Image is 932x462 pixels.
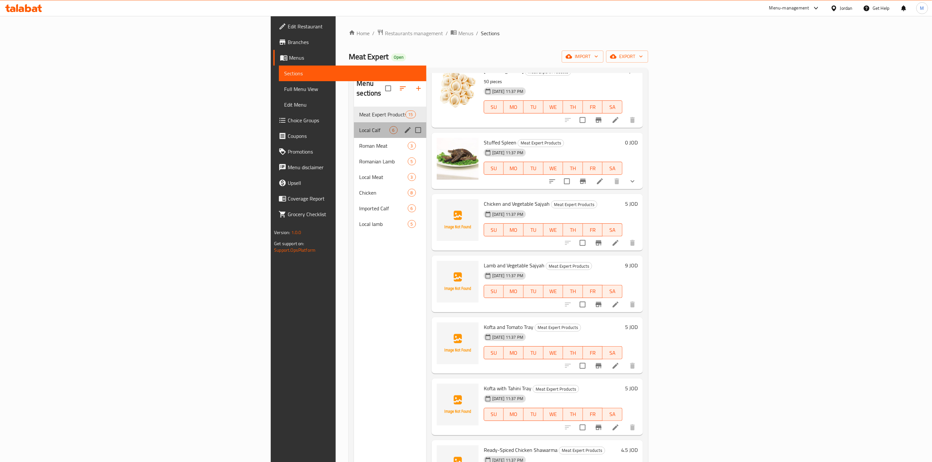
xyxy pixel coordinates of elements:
[273,206,426,222] a: Grocery Checklist
[437,322,479,364] img: Kofta and Tomato Tray
[273,50,426,66] a: Menus
[524,408,543,421] button: TU
[274,239,304,248] span: Get support on:
[591,235,606,251] button: Branch-specific-item
[487,102,501,112] span: SU
[504,408,524,421] button: MO
[359,126,389,134] span: Local Calf
[546,262,592,270] div: Meat Expert Products
[551,201,597,208] div: Meat Expert Products
[273,191,426,206] a: Coverage Report
[487,348,501,358] span: SU
[625,384,638,393] h6: 5 JOD
[546,348,561,358] span: WE
[591,297,606,312] button: Branch-specific-item
[484,261,544,270] span: Lamb and Vegetable Sajyah
[546,410,561,419] span: WE
[612,239,619,247] a: Edit menu item
[605,102,620,112] span: SA
[484,100,504,113] button: SU
[563,162,583,175] button: TH
[840,5,853,12] div: Jordan
[562,51,604,63] button: import
[543,162,563,175] button: WE
[490,211,526,217] span: [DATE] 11:37 PM
[605,410,620,419] span: SA
[504,285,524,298] button: MO
[559,447,605,454] span: Meat Expert Products
[359,220,407,228] div: Local lamb
[446,29,448,37] li: /
[359,204,407,212] div: Imported Calf
[284,101,421,109] span: Edit Menu
[484,408,504,421] button: SU
[408,142,416,150] div: items
[274,228,290,237] span: Version:
[288,38,421,46] span: Branches
[506,102,521,112] span: MO
[506,410,521,419] span: MO
[546,102,561,112] span: WE
[567,52,598,61] span: import
[408,157,416,165] div: items
[279,97,426,112] a: Edit Menu
[524,285,543,298] button: TU
[591,112,606,128] button: Branch-specific-item
[506,348,521,358] span: MO
[484,285,504,298] button: SU
[543,223,563,236] button: WE
[612,116,619,124] a: Edit menu item
[526,410,541,419] span: TU
[408,190,416,196] span: 8
[484,445,558,455] span: Ready-Spiced Chicken Shawarma
[583,162,603,175] button: FR
[354,201,426,216] div: Imported Calf6
[504,346,524,359] button: MO
[533,385,579,393] span: Meat Expert Products
[487,287,501,296] span: SU
[437,261,479,303] img: Lamb and Vegetable Sajyah
[524,346,543,359] button: TU
[288,132,421,140] span: Coupons
[359,142,407,150] span: Roman Meat
[381,82,395,95] span: Select all sections
[458,29,473,37] span: Menus
[390,126,398,134] div: items
[526,225,541,235] span: TU
[506,287,521,296] span: MO
[273,159,426,175] a: Menu disclaimer
[591,358,606,374] button: Branch-specific-item
[563,346,583,359] button: TH
[490,150,526,156] span: [DATE] 11:37 PM
[354,107,426,122] div: Meat Expert Products15
[354,154,426,169] div: Romanian Lamb5
[611,52,643,61] span: export
[484,322,533,332] span: Kofta and Tomato Tray
[284,69,421,77] span: Sections
[543,100,563,113] button: WE
[543,346,563,359] button: WE
[535,324,581,331] span: Meat Expert Products
[359,111,405,118] span: Meat Expert Products
[546,164,561,173] span: WE
[586,102,600,112] span: FR
[273,128,426,144] a: Coupons
[576,298,589,311] span: Select to update
[490,334,526,340] span: [DATE] 11:37 PM
[437,199,479,241] img: Chicken and Vegetable Sajyah
[563,100,583,113] button: TH
[288,116,421,124] span: Choice Groups
[625,358,640,374] button: delete
[481,29,499,37] span: Sections
[566,225,580,235] span: TH
[605,348,620,358] span: SA
[504,100,524,113] button: MO
[408,205,416,212] span: 6
[395,81,411,96] span: Sort sections
[288,179,421,187] span: Upsell
[583,223,603,236] button: FR
[625,138,638,147] h6: 0 JOD
[411,81,426,96] button: Add section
